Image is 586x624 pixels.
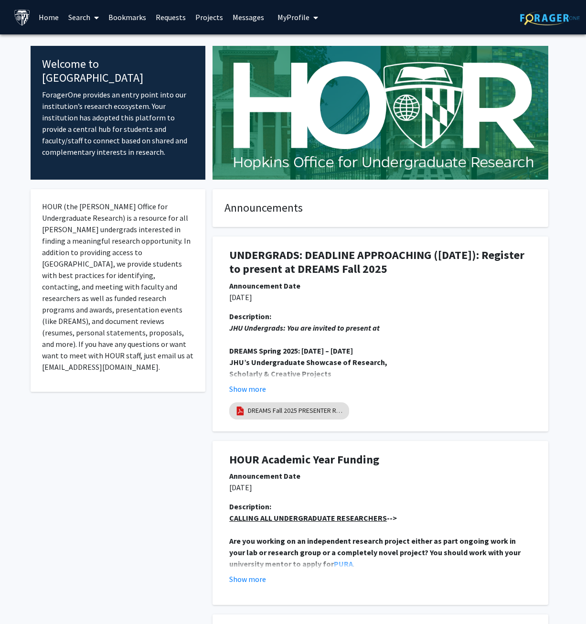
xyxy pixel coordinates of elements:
[277,12,309,22] span: My Profile
[229,346,353,355] strong: DREAMS Spring 2025: [DATE] – [DATE]
[224,201,536,215] h4: Announcements
[229,357,387,367] strong: JHU’s Undergraduate Showcase of Research,
[229,513,397,523] strong: -->
[7,581,41,617] iframe: Chat
[229,291,532,303] p: [DATE]
[229,482,532,493] p: [DATE]
[229,536,522,569] strong: Are you working on an independent research project either as part ongoing work in your lab or res...
[229,248,532,276] h1: UNDERGRADS: DEADLINE APPROACHING ([DATE]): Register to present at DREAMS Fall 2025
[42,201,194,373] p: HOUR (the [PERSON_NAME] Office for Undergraduate Research) is a resource for all [PERSON_NAME] un...
[229,513,387,523] u: CALLING ALL UNDERGRADUATE RESEARCHERS
[64,0,104,34] a: Search
[229,383,266,395] button: Show more
[228,0,269,34] a: Messages
[229,535,532,570] p: .
[229,501,532,512] div: Description:
[229,311,532,322] div: Description:
[229,573,266,585] button: Show more
[42,57,194,85] h4: Welcome to [GEOGRAPHIC_DATA]
[42,89,194,158] p: ForagerOne provides an entry point into our institution’s research ecosystem. Your institution ha...
[151,0,191,34] a: Requests
[235,406,245,416] img: pdf_icon.png
[334,559,353,569] a: PURA
[229,280,532,291] div: Announcement Date
[229,453,532,467] h1: HOUR Academic Year Funding
[248,406,343,416] a: DREAMS Fall 2025 PRESENTER Registration
[104,0,151,34] a: Bookmarks
[520,11,580,25] img: ForagerOne Logo
[213,46,548,180] img: Cover Image
[229,369,331,378] strong: Scholarly & Creative Projects
[229,470,532,482] div: Announcement Date
[191,0,228,34] a: Projects
[14,9,31,26] img: Johns Hopkins University Logo
[34,0,64,34] a: Home
[229,323,380,333] em: JHU Undergrads: You are invited to present at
